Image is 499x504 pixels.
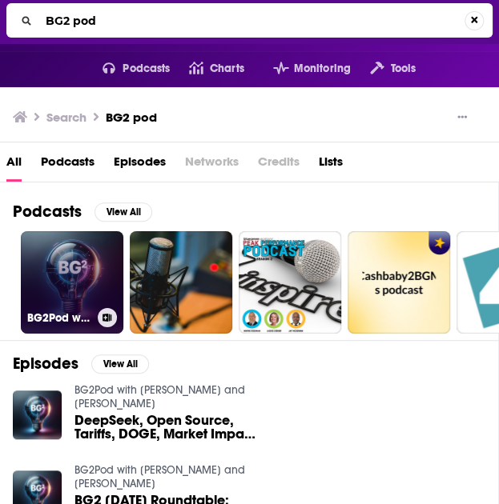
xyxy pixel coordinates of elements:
button: open menu [83,56,171,82]
a: Lists [319,149,343,182]
span: Charts [210,58,244,80]
span: Podcasts [123,58,170,80]
img: DeepSeek, Open Source, Tariffs, DOGE, Market Impact | BG2 w/ Bill Gurley & Brad Gerstner [13,390,62,439]
input: Search... [39,8,465,34]
a: PodcastsView All [13,202,152,222]
span: Monitoring [294,58,351,80]
a: Episodes [114,149,166,182]
a: All [6,149,22,182]
span: Networks [185,149,239,182]
button: open menu [254,56,351,82]
button: View All [91,354,149,374]
span: Credits [258,149,300,182]
a: DeepSeek, Open Source, Tariffs, DOGE, Market Impact | BG2 w/ Bill Gurley & Brad Gerstner [74,414,257,441]
h3: BG2 pod [106,110,157,125]
h2: Podcasts [13,202,82,222]
a: Podcasts [41,149,95,182]
h3: BG2Pod with [PERSON_NAME] and [PERSON_NAME] [27,311,91,325]
a: EpisodesView All [13,354,149,374]
h3: Search [46,110,87,125]
h2: Episodes [13,354,78,374]
div: Search... [6,3,493,38]
span: DeepSeek, Open Source, Tariffs, DOGE, Market Impact | BG2 w/ [PERSON_NAME] & [PERSON_NAME] [74,414,257,441]
span: Tools [390,58,416,80]
a: Charts [170,56,243,82]
button: View All [95,202,152,222]
a: BG2Pod with Brad Gerstner and Bill Gurley [74,383,245,410]
a: BG2Pod with Brad Gerstner and Bill Gurley [74,463,245,490]
button: Show More Button [451,110,473,126]
button: open menu [351,56,416,82]
a: BG2Pod with [PERSON_NAME] and [PERSON_NAME] [21,231,123,334]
